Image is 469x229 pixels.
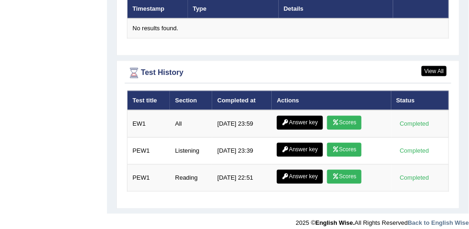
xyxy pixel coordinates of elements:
[277,170,323,184] a: Answer key
[277,116,323,130] a: Answer key
[396,146,433,156] div: Completed
[127,91,170,110] th: Test title
[315,219,355,226] strong: English Wise.
[408,219,469,226] a: Back to English Wise
[133,24,443,33] div: No results found.
[127,66,449,80] div: Test History
[422,66,447,76] a: View All
[296,214,469,227] div: 2025 © All Rights Reserved
[170,110,212,138] td: All
[327,116,362,130] a: Scores
[327,170,362,184] a: Scores
[127,138,170,165] td: PEW1
[212,165,272,192] td: [DATE] 22:51
[277,143,323,157] a: Answer key
[127,165,170,192] td: PEW1
[212,91,272,110] th: Completed at
[212,110,272,138] td: [DATE] 23:59
[170,138,212,165] td: Listening
[396,119,433,129] div: Completed
[127,110,170,138] td: EW1
[391,91,449,110] th: Status
[396,173,433,183] div: Completed
[212,138,272,165] td: [DATE] 23:39
[170,91,212,110] th: Section
[272,91,391,110] th: Actions
[327,143,362,157] a: Scores
[170,165,212,192] td: Reading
